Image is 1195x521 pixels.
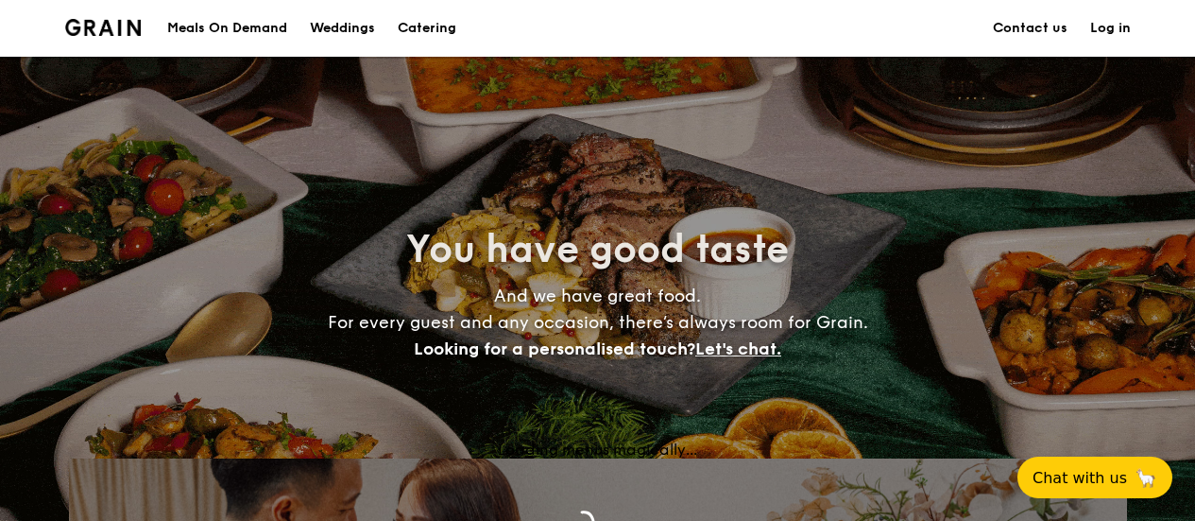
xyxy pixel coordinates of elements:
[406,227,789,272] span: You have good taste
[1017,457,1172,498] button: Chat with us🦙
[695,339,781,359] span: Let's chat.
[414,339,695,359] span: Looking for a personalised touch?
[1033,469,1127,487] span: Chat with us
[328,286,868,359] span: And we have great food. For every guest and any occasion, there’s always room for Grain.
[65,19,142,36] a: Logotype
[65,19,142,36] img: Grain
[1135,467,1157,489] span: 🦙
[69,441,1127,459] div: Loading menus magically...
